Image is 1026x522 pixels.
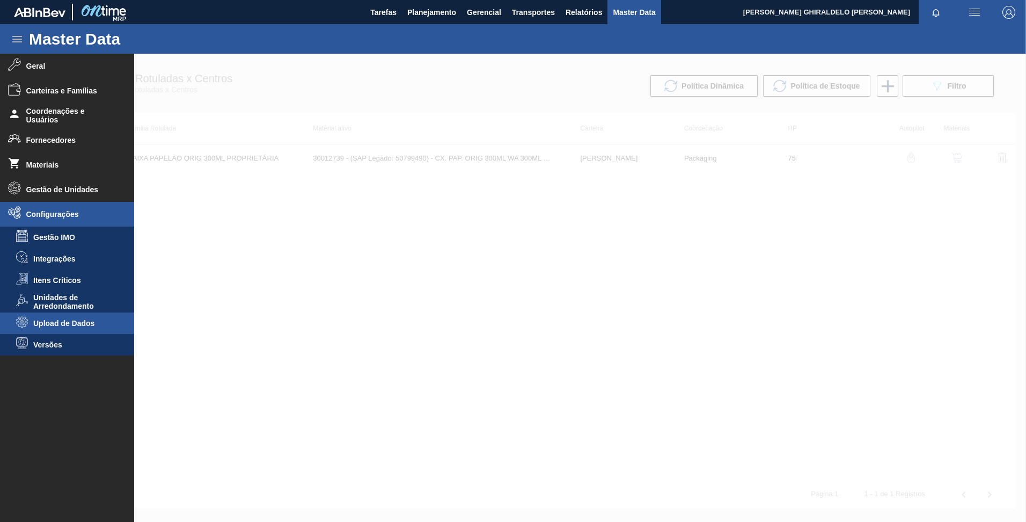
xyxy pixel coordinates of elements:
span: Unidades de Arredondamento [33,293,116,310]
span: Versões [33,340,116,349]
span: Carteiras e Famílias [26,86,115,95]
button: Notificações [919,5,953,20]
span: Geral [26,62,115,70]
span: Integrações [33,255,116,263]
span: Gerencial [467,6,501,19]
span: Configurações [26,210,115,219]
span: Gestão de Unidades [26,185,115,194]
img: Logout [1002,6,1015,19]
span: Fornecedores [26,136,115,144]
span: Upload de Dados [33,319,116,328]
span: Master Data [613,6,655,19]
span: Gestão IMO [33,233,116,242]
span: Tarefas [370,6,397,19]
span: Relatórios [566,6,602,19]
img: TNhmsLtSVTkK8tSr43FrP2fwEKptu5GPRR3wAAAABJRU5ErkJggg== [14,8,65,17]
h1: Master Data [29,33,219,45]
span: Transportes [512,6,555,19]
span: Itens Críticos [33,276,116,285]
span: Materiais [26,161,115,169]
img: userActions [968,6,981,19]
span: Planejamento [407,6,456,19]
span: Coordenações e Usuários [26,107,115,124]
